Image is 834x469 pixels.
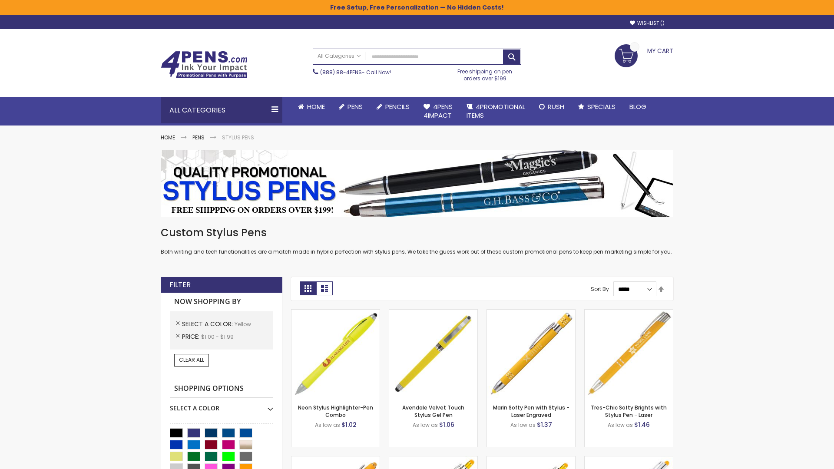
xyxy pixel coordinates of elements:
[634,420,650,429] span: $1.46
[591,285,609,293] label: Sort By
[385,102,410,111] span: Pencils
[389,310,477,398] img: Avendale Velvet Touch Stylus Gel Pen-Yellow
[161,150,673,217] img: Stylus Pens
[291,456,380,463] a: Ellipse Softy Brights with Stylus Pen - Laser-Yellow
[629,102,646,111] span: Blog
[161,134,175,141] a: Home
[608,421,633,429] span: As low as
[161,226,673,256] div: Both writing and tech functionalities are a match made in hybrid perfection with stylus pens. We ...
[467,102,525,120] span: 4PROMOTIONAL ITEMS
[370,97,417,116] a: Pencils
[389,309,477,317] a: Avendale Velvet Touch Stylus Gel Pen-Yellow
[332,97,370,116] a: Pens
[587,102,616,111] span: Specials
[487,456,575,463] a: Phoenix Softy Brights Gel with Stylus Pen - Laser-Yellow
[291,310,380,398] img: Neon Stylus Highlighter-Pen Combo-Yellow
[510,421,536,429] span: As low as
[182,332,201,341] span: Price
[170,398,273,413] div: Select A Color
[174,354,209,366] a: Clear All
[487,309,575,317] a: Marin Softy Pen with Stylus - Laser Engraved-Yellow
[591,404,667,418] a: Tres-Chic Softy Brights with Stylus Pen - Laser
[313,49,365,63] a: All Categories
[347,102,363,111] span: Pens
[291,309,380,317] a: Neon Stylus Highlighter-Pen Combo-Yellow
[161,51,248,79] img: 4Pens Custom Pens and Promotional Products
[402,404,464,418] a: Avendale Velvet Touch Stylus Gel Pen
[585,309,673,317] a: Tres-Chic Softy Brights with Stylus Pen - Laser-Yellow
[307,102,325,111] span: Home
[161,97,282,123] div: All Categories
[537,420,552,429] span: $1.37
[320,69,391,76] span: - Call Now!
[449,65,522,82] div: Free shipping on pen orders over $199
[320,69,362,76] a: (888) 88-4PENS
[622,97,653,116] a: Blog
[341,420,357,429] span: $1.02
[424,102,453,120] span: 4Pens 4impact
[169,280,191,290] strong: Filter
[389,456,477,463] a: Phoenix Softy Brights with Stylus Pen - Laser-Yellow
[192,134,205,141] a: Pens
[571,97,622,116] a: Specials
[548,102,564,111] span: Rush
[413,421,438,429] span: As low as
[493,404,569,418] a: Marin Softy Pen with Stylus - Laser Engraved
[315,421,340,429] span: As low as
[318,53,361,59] span: All Categories
[235,320,251,328] span: Yellow
[585,310,673,398] img: Tres-Chic Softy Brights with Stylus Pen - Laser-Yellow
[439,420,454,429] span: $1.06
[170,380,273,398] strong: Shopping Options
[161,226,673,240] h1: Custom Stylus Pens
[182,320,235,328] span: Select A Color
[487,310,575,398] img: Marin Softy Pen with Stylus - Laser Engraved-Yellow
[222,134,254,141] strong: Stylus Pens
[170,293,273,311] strong: Now Shopping by
[460,97,532,126] a: 4PROMOTIONALITEMS
[532,97,571,116] a: Rush
[417,97,460,126] a: 4Pens4impact
[291,97,332,116] a: Home
[630,20,665,26] a: Wishlist
[201,333,234,340] span: $1.00 - $1.99
[298,404,373,418] a: Neon Stylus Highlighter-Pen Combo
[300,281,316,295] strong: Grid
[179,356,204,363] span: Clear All
[585,456,673,463] a: Tres-Chic Softy with Stylus Top Pen - ColorJet-Yellow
